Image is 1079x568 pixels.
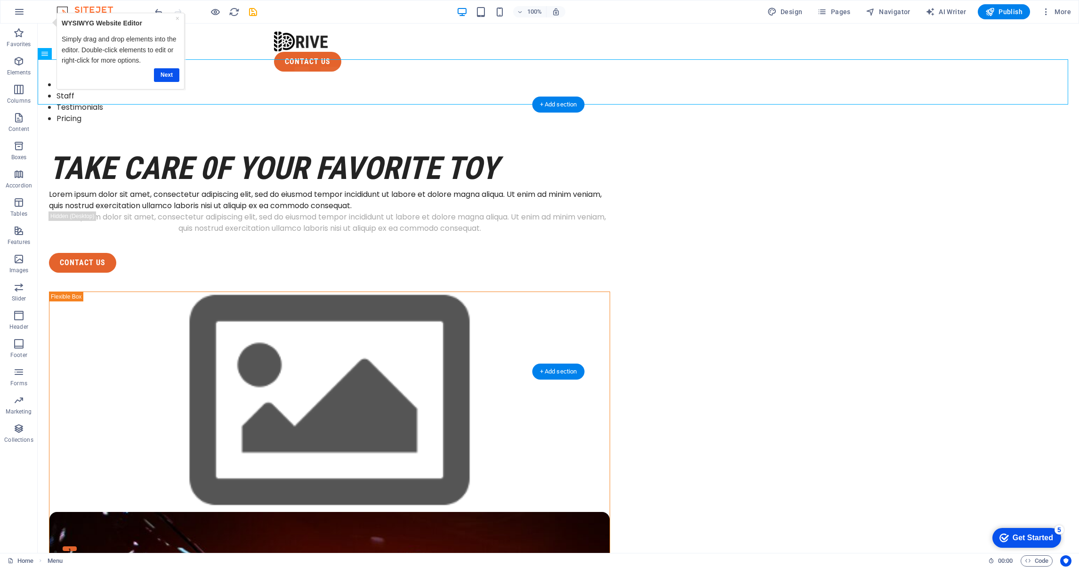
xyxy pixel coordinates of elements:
span: Pages [817,7,850,16]
p: Accordion [6,182,32,189]
div: Design (Ctrl+Alt+Y) [764,4,806,19]
i: On resize automatically adjust zoom level to fit chosen device. [552,8,560,16]
div: 5 [70,2,79,11]
i: Reload page [229,7,240,17]
span: Publish [985,7,1023,16]
div: Get Started 5 items remaining, 0% complete [8,5,76,24]
span: Navigator [866,7,910,16]
p: Footer [10,351,27,359]
p: Boxes [11,154,27,161]
p: Forms [10,380,27,387]
a: Next [105,56,130,69]
p: Marketing [6,408,32,415]
h6: Session time [988,555,1013,567]
a: × [126,2,130,9]
div: Close tooltip [126,0,130,11]
button: 1 [25,523,39,527]
p: Collections [4,436,33,444]
p: Images [9,267,29,274]
button: AI Writer [922,4,970,19]
p: Tables [10,210,27,218]
strong: WYSIWYG Website Editor [12,7,93,14]
button: reload [228,6,240,17]
img: Editor Logo [54,6,125,17]
span: 00 00 [998,555,1013,567]
i: Save (Ctrl+S) [248,7,258,17]
span: Code [1025,555,1048,567]
button: Design [764,4,806,19]
span: Design [767,7,803,16]
span: AI Writer [926,7,966,16]
button: Navigator [862,4,914,19]
nav: breadcrumb [48,555,63,567]
p: Elements [7,69,31,76]
a: Click to cancel selection. Double-click to open Pages [8,555,33,567]
p: Features [8,238,30,246]
button: More [1038,4,1075,19]
div: + Add section [532,97,585,113]
button: Usercentrics [1060,555,1071,567]
div: + Add section [532,364,585,380]
button: undo [153,6,164,17]
div: Get Started [28,10,68,19]
span: : [1005,557,1006,564]
p: Slider [12,295,26,302]
p: Content [8,125,29,133]
button: Code [1021,555,1053,567]
h6: 100% [527,6,542,17]
span: Click to select. Double-click to edit [48,555,63,567]
i: Undo: Move elements (Ctrl+Z) [153,7,164,17]
button: Pages [813,4,854,19]
button: 100% [513,6,547,17]
p: Header [9,323,28,331]
p: Favorites [7,41,31,48]
button: save [247,6,258,17]
button: Publish [978,4,1030,19]
p: Columns [7,97,31,105]
span: More [1041,7,1071,16]
button: Click here to leave preview mode and continue editing [209,6,221,17]
p: Simply drag and drop elements into the editor. Double-click elements to edit or right-click for m... [12,21,130,53]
